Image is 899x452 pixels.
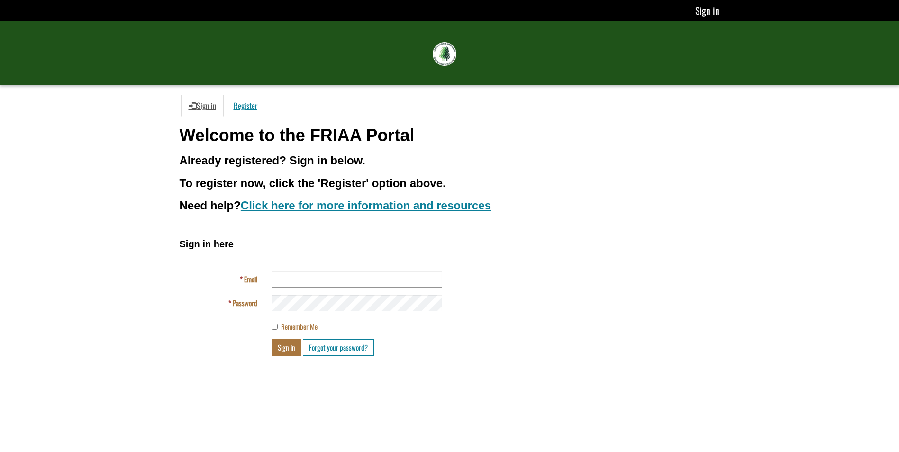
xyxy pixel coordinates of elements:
h3: To register now, click the 'Register' option above. [180,177,720,190]
h3: Need help? [180,199,720,212]
h3: Already registered? Sign in below. [180,154,720,167]
span: Email [244,274,257,284]
a: Sign in [695,3,719,18]
a: Register [226,95,265,117]
span: Remember Me [281,321,318,332]
img: FRIAA Submissions Portal [433,42,456,66]
h1: Welcome to the FRIAA Portal [180,126,720,145]
a: Sign in [181,95,224,117]
span: Sign in here [180,239,234,249]
a: Forgot your password? [303,339,374,356]
span: Password [233,298,257,308]
input: Remember Me [272,324,278,330]
button: Sign in [272,339,301,356]
a: Click here for more information and resources [241,199,491,212]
